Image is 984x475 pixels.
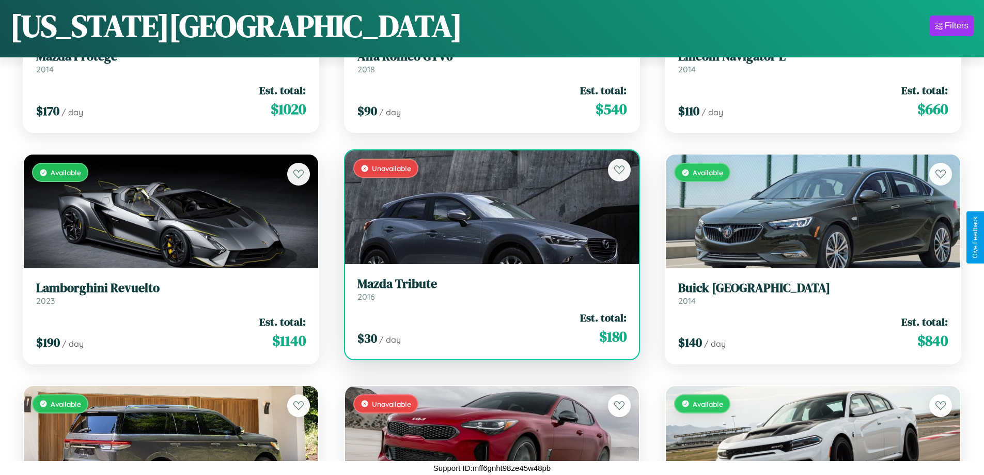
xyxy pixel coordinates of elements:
[678,49,948,74] a: Lincoln Navigator L2014
[357,277,627,292] h3: Mazda Tribute
[580,83,627,98] span: Est. total:
[917,330,948,351] span: $ 840
[372,164,411,173] span: Unavailable
[36,296,55,306] span: 2023
[259,83,306,98] span: Est. total:
[357,102,377,119] span: $ 90
[945,21,969,31] div: Filters
[433,461,551,475] p: Support ID: mff6gnht98ze45w48pb
[901,314,948,329] span: Est. total:
[272,330,306,351] span: $ 1140
[693,168,723,177] span: Available
[357,49,627,74] a: Alfa Romeo GTV62018
[678,281,948,306] a: Buick [GEOGRAPHIC_DATA]2014
[357,277,627,302] a: Mazda Tribute2016
[678,64,696,74] span: 2014
[379,107,401,117] span: / day
[372,400,411,408] span: Unavailable
[678,281,948,296] h3: Buick [GEOGRAPHIC_DATA]
[599,326,627,347] span: $ 180
[678,296,696,306] span: 2014
[62,339,84,349] span: / day
[36,334,60,351] span: $ 190
[36,281,306,306] a: Lamborghini Revuelto2023
[271,99,306,119] span: $ 1020
[51,400,81,408] span: Available
[704,339,726,349] span: / day
[357,64,375,74] span: 2018
[259,314,306,329] span: Est. total:
[51,168,81,177] span: Available
[36,64,54,74] span: 2014
[36,102,59,119] span: $ 170
[693,400,723,408] span: Available
[36,281,306,296] h3: Lamborghini Revuelto
[36,49,306,74] a: Mazda Protege2014
[596,99,627,119] span: $ 540
[580,310,627,325] span: Est. total:
[901,83,948,98] span: Est. total:
[61,107,83,117] span: / day
[701,107,723,117] span: / day
[357,330,377,347] span: $ 30
[917,99,948,119] span: $ 660
[10,5,462,47] h1: [US_STATE][GEOGRAPHIC_DATA]
[678,102,699,119] span: $ 110
[379,334,401,345] span: / day
[930,16,974,36] button: Filters
[357,292,375,302] span: 2016
[678,334,702,351] span: $ 140
[972,217,979,258] div: Give Feedback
